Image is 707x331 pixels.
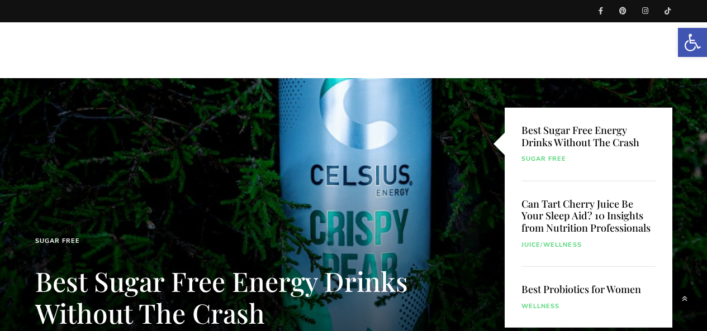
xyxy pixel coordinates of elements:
div: / [521,239,656,250]
a: Sugar free [521,154,567,164]
a: Best Sugar Free Energy Drinks Without The Crash [35,263,408,331]
a: Sugar free [35,236,80,246]
a: Wellness [521,301,560,311]
a: Wellness [543,239,582,250]
a: Juice [521,239,541,250]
